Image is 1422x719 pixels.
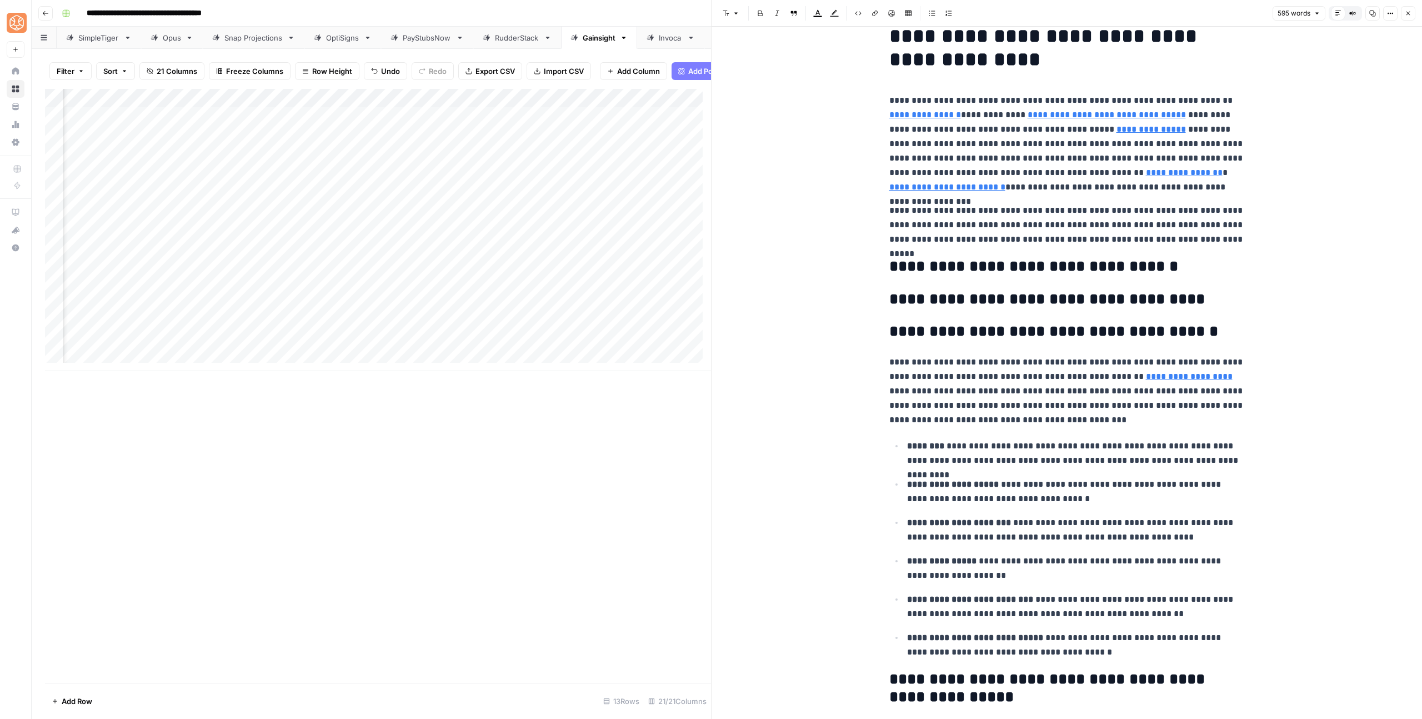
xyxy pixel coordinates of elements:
[7,239,24,257] button: Help + Support
[295,62,359,80] button: Row Height
[7,203,24,221] a: AirOps Academy
[364,62,407,80] button: Undo
[49,62,92,80] button: Filter
[209,62,291,80] button: Freeze Columns
[704,27,809,49] a: VolunteerMatters
[1278,8,1310,18] span: 595 words
[7,116,24,133] a: Usage
[62,696,92,707] span: Add Row
[57,66,74,77] span: Filter
[561,27,637,49] a: Gainsight
[7,133,24,151] a: Settings
[381,27,473,49] a: PayStubsNow
[617,66,660,77] span: Add Column
[475,66,515,77] span: Export CSV
[312,66,352,77] span: Row Height
[644,692,711,710] div: 21/21 Columns
[7,9,24,37] button: Workspace: SimpleTiger
[403,32,452,43] div: PayStubsNow
[600,62,667,80] button: Add Column
[659,32,683,43] div: Invoca
[429,66,447,77] span: Redo
[544,66,584,77] span: Import CSV
[326,32,359,43] div: OptiSigns
[103,66,118,77] span: Sort
[473,27,561,49] a: RudderStack
[412,62,454,80] button: Redo
[224,32,283,43] div: Snap Projections
[7,13,27,33] img: SimpleTiger Logo
[7,222,24,238] div: What's new?
[141,27,203,49] a: Opus
[7,98,24,116] a: Your Data
[7,221,24,239] button: What's new?
[226,66,283,77] span: Freeze Columns
[139,62,204,80] button: 21 Columns
[203,27,304,49] a: Snap Projections
[304,27,381,49] a: OptiSigns
[7,80,24,98] a: Browse
[1273,6,1325,21] button: 595 words
[381,66,400,77] span: Undo
[637,27,704,49] a: Invoca
[583,32,615,43] div: Gainsight
[527,62,591,80] button: Import CSV
[688,66,749,77] span: Add Power Agent
[78,32,119,43] div: SimpleTiger
[157,66,197,77] span: 21 Columns
[57,27,141,49] a: SimpleTiger
[7,62,24,80] a: Home
[599,692,644,710] div: 13 Rows
[96,62,135,80] button: Sort
[45,692,99,710] button: Add Row
[495,32,539,43] div: RudderStack
[163,32,181,43] div: Opus
[458,62,522,80] button: Export CSV
[672,62,755,80] button: Add Power Agent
